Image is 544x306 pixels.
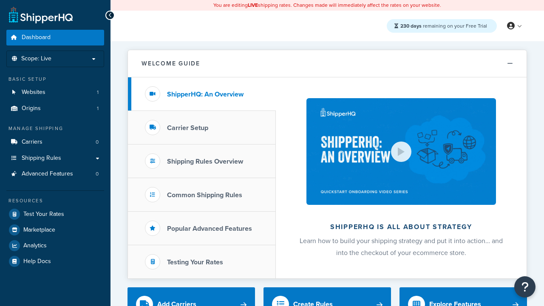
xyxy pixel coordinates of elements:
[167,91,244,98] h3: ShipperHQ: An Overview
[400,22,422,30] strong: 230 days
[167,191,242,199] h3: Common Shipping Rules
[248,1,258,9] b: LIVE
[23,211,64,218] span: Test Your Rates
[6,207,104,222] a: Test Your Rates
[514,276,535,297] button: Open Resource Center
[300,236,503,258] span: Learn how to build your shipping strategy and put it into action… and into the checkout of your e...
[6,101,104,116] a: Origins1
[97,89,99,96] span: 1
[6,254,104,269] a: Help Docs
[22,139,42,146] span: Carriers
[6,222,104,238] a: Marketplace
[97,105,99,112] span: 1
[23,242,47,249] span: Analytics
[167,225,252,232] h3: Popular Advanced Features
[306,98,496,205] img: ShipperHQ is all about strategy
[167,258,223,266] h3: Testing Your Rates
[6,30,104,45] a: Dashboard
[142,60,200,67] h2: Welcome Guide
[6,166,104,182] a: Advanced Features0
[96,170,99,178] span: 0
[22,170,73,178] span: Advanced Features
[6,101,104,116] li: Origins
[6,125,104,132] div: Manage Shipping
[22,155,61,162] span: Shipping Rules
[96,139,99,146] span: 0
[167,158,243,165] h3: Shipping Rules Overview
[167,124,208,132] h3: Carrier Setup
[128,50,527,77] button: Welcome Guide
[22,89,45,96] span: Websites
[6,134,104,150] a: Carriers0
[298,223,504,231] h2: ShipperHQ is all about strategy
[6,134,104,150] li: Carriers
[6,166,104,182] li: Advanced Features
[400,22,487,30] span: remaining on your Free Trial
[6,85,104,100] a: Websites1
[21,55,51,62] span: Scope: Live
[6,197,104,204] div: Resources
[6,150,104,166] a: Shipping Rules
[6,85,104,100] li: Websites
[22,105,41,112] span: Origins
[23,258,51,265] span: Help Docs
[22,34,51,41] span: Dashboard
[6,76,104,83] div: Basic Setup
[6,238,104,253] a: Analytics
[23,227,55,234] span: Marketplace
